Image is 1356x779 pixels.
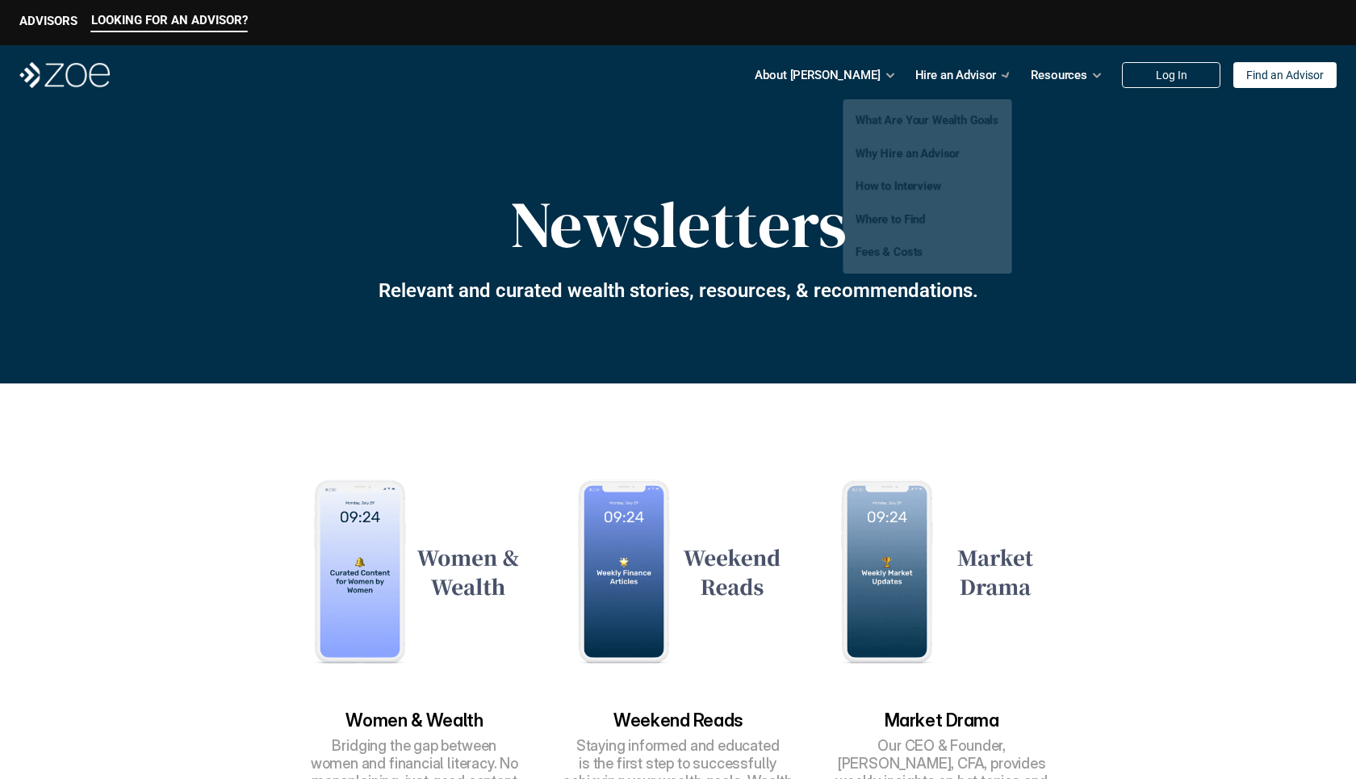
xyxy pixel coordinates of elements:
[91,13,248,27] p: LOOKING FOR AN ADVISOR?
[4,180,15,191] input: Women & Wealth
[19,178,119,194] span: Women & Wealth
[855,113,998,127] a: What Are Your Wealth Goals
[1246,69,1324,82] p: Find an Advisor
[555,711,802,729] h3: Weekend Reads
[855,179,940,193] a: How to Interview
[4,201,15,212] input: Market Drama
[291,711,538,729] h3: Women & Wealth
[19,157,114,173] span: Weekend Reads
[755,63,880,87] p: About [PERSON_NAME]
[510,186,847,263] p: Newsletters
[855,245,923,258] a: Fees & Costs
[855,146,960,160] a: Why Hire an Advisor
[915,63,997,87] p: Hire an Advisor
[19,199,103,215] span: Market Drama
[1031,63,1087,87] p: Resources
[19,14,77,28] p: ADVISORS
[4,159,15,170] input: Weekend Reads
[1233,62,1337,88] a: Find an Advisor
[1122,62,1220,88] a: Log In
[855,212,924,226] a: Where to Find
[818,711,1065,729] h3: Market Drama
[1156,69,1187,82] p: Log In
[379,279,978,303] p: Relevant and curated wealth stories, resources, & recommendations.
